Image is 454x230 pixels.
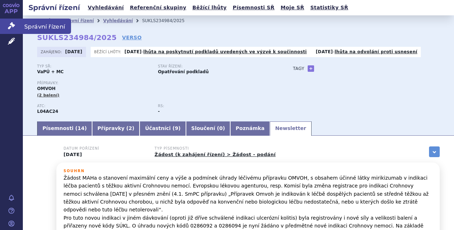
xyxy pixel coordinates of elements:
[158,109,160,114] strong: -
[37,64,151,69] p: Typ SŘ:
[140,121,186,136] a: Účastníci (9)
[278,3,306,12] a: Moje SŘ
[308,3,350,12] a: Statistiky SŘ
[158,104,271,108] p: RS:
[37,81,279,85] p: Přípravky:
[23,2,86,12] h2: Správní řízení
[37,93,60,97] span: (2 balení)
[37,86,55,91] span: OMVOH
[37,109,58,114] strong: MIRIKIZUMAB
[142,15,194,26] li: SUKLS234984/2025
[92,121,140,136] a: Přípravky (2)
[60,18,94,23] a: Správní řízení
[308,65,314,72] a: +
[64,152,146,157] p: [DATE]
[155,152,276,157] a: Žádost (k zahájení řízení) > Žádost - podání
[334,49,417,54] a: lhůta na odvolání proti usnesení
[103,18,133,23] a: Vyhledávání
[41,49,63,55] span: Zahájeno:
[128,3,188,12] a: Referenční skupiny
[190,3,229,12] a: Běžící lhůty
[64,146,146,151] h3: Datum pořízení
[94,49,123,55] span: Běžící lhůty:
[64,169,433,173] h3: Souhrn
[293,64,304,73] h3: Tagy
[316,49,333,54] strong: [DATE]
[429,146,440,157] a: zobrazit vše
[65,49,82,54] strong: [DATE]
[128,125,132,131] span: 2
[37,104,151,108] p: ATC:
[125,49,142,54] strong: [DATE]
[158,64,271,69] p: Stav řízení:
[23,19,71,34] span: Správní řízení
[175,125,178,131] span: 9
[270,121,312,136] a: Newsletter
[37,69,64,74] strong: VaPÚ + MC
[231,3,277,12] a: Písemnosti SŘ
[186,121,230,136] a: Sloučení (0)
[143,49,307,54] a: lhůta na poskytnutí podkladů uvedených ve výzvě k součinnosti
[37,33,117,42] strong: SUKLS234984/2025
[230,121,270,136] a: Poznámka
[316,49,418,55] p: -
[155,146,276,151] h3: Typ písemnosti
[37,121,92,136] a: Písemnosti (14)
[219,125,223,131] span: 0
[125,49,307,55] p: -
[158,69,208,74] strong: Opatřování podkladů
[122,34,142,41] a: VERSO
[77,125,84,131] span: 14
[37,18,51,23] a: Domů
[86,3,126,12] a: Vyhledávání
